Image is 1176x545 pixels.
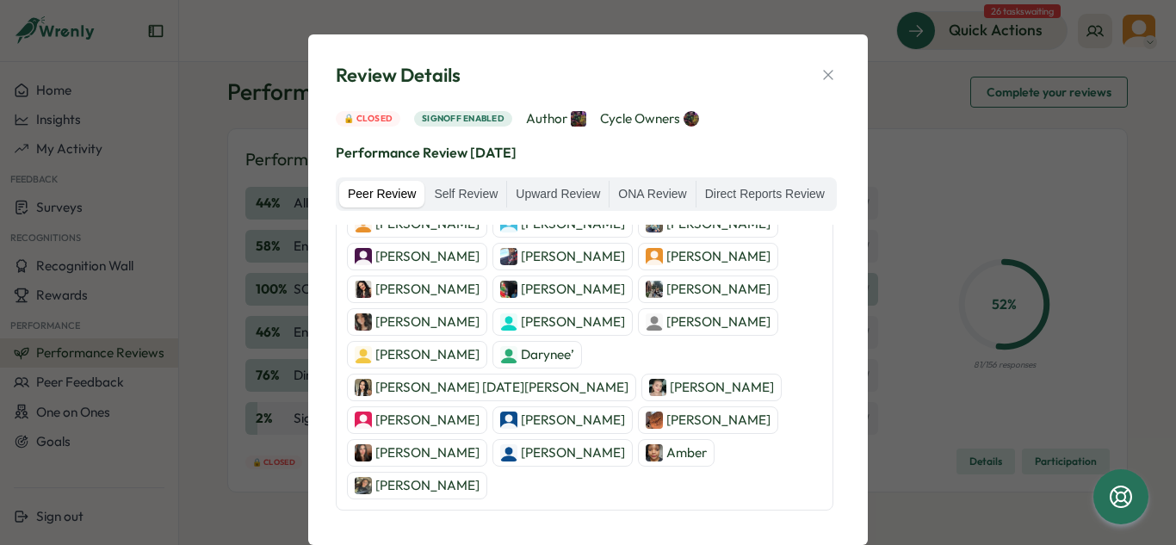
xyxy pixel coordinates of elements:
[646,412,663,429] img: Erika Sutton
[646,281,663,298] img: Lilyana Quiroz
[492,243,633,270] a: Aaron Marks[PERSON_NAME]
[347,439,487,467] a: Chantal Hutchinson[PERSON_NAME]
[610,181,695,208] label: ONA Review
[500,412,517,429] img: Erika
[638,243,778,270] a: Olivia Arellano[PERSON_NAME]
[521,443,625,462] p: [PERSON_NAME]
[375,313,480,331] p: [PERSON_NAME]
[355,477,372,494] img: Jaylyn letbetter
[355,281,372,298] img: Rosemary Ornelaz
[500,281,517,298] img: Josiah Gonzalez
[646,248,663,265] img: Olivia Arellano
[638,406,778,434] a: Erika Sutton[PERSON_NAME]
[336,142,840,164] p: Performance Review [DATE]
[355,313,372,331] img: Jasmin Aleman
[492,341,582,368] a: Darynee’Darynee’
[347,374,636,401] a: Rocio San Miguel[PERSON_NAME] [DATE][PERSON_NAME]
[492,308,633,336] a: Chloe Miller[PERSON_NAME]
[375,247,480,266] p: [PERSON_NAME]
[666,247,771,266] p: [PERSON_NAME]
[666,313,771,331] p: [PERSON_NAME]
[500,346,517,363] img: Darynee’
[375,280,480,299] p: [PERSON_NAME]
[492,276,633,303] a: Josiah Gonzalez[PERSON_NAME]
[638,439,715,467] a: AmberAmber
[521,313,625,331] p: [PERSON_NAME]
[507,181,609,208] label: Upward Review
[355,346,372,363] img: Patricia Ballard
[347,276,487,303] a: Rosemary Ornelaz[PERSON_NAME]
[347,308,487,336] a: Jasmin Aleman[PERSON_NAME]
[336,62,461,89] span: Review Details
[521,411,625,430] p: [PERSON_NAME]
[347,243,487,270] a: Herminia Salgado[PERSON_NAME]
[500,313,517,331] img: Chloe Miller
[684,111,699,127] img: Jane Pfeiffer
[344,112,393,126] span: 🔒 Closed
[600,109,699,128] span: Cycle Owners
[649,379,666,396] img: Mikayla Jones
[375,345,480,364] p: [PERSON_NAME]
[526,109,586,128] span: Author
[375,476,480,495] p: [PERSON_NAME]
[670,378,774,397] p: [PERSON_NAME]
[646,313,663,331] img: Katie Vankirk
[638,308,778,336] a: Katie Vankirk[PERSON_NAME]
[375,443,480,462] p: [PERSON_NAME]
[355,248,372,265] img: Herminia Salgado
[425,181,506,208] label: Self Review
[696,181,833,208] label: Direct Reports Review
[339,181,424,208] label: Peer Review
[355,444,372,461] img: Chantal Hutchinson
[375,411,480,430] p: [PERSON_NAME]
[492,406,633,434] a: Erika[PERSON_NAME]
[500,444,517,461] img: Andrea Mendoza
[571,111,586,127] img: Jane Pfeiffer
[355,379,372,396] img: Rocio San Miguel
[422,112,504,126] span: Signoff enabled
[355,412,372,429] img: Tosin Bakare
[347,472,487,499] a: Jaylyn letbetter[PERSON_NAME]
[500,248,517,265] img: Aaron Marks
[666,411,771,430] p: [PERSON_NAME]
[375,378,628,397] p: [PERSON_NAME] [DATE][PERSON_NAME]
[638,276,778,303] a: Lilyana Quiroz[PERSON_NAME]
[492,439,633,467] a: Andrea Mendoza[PERSON_NAME]
[347,341,487,368] a: Patricia Ballard[PERSON_NAME]
[521,280,625,299] p: [PERSON_NAME]
[646,444,663,461] img: Amber
[521,345,574,364] p: Darynee’
[521,247,625,266] p: [PERSON_NAME]
[666,280,771,299] p: [PERSON_NAME]
[347,406,487,434] a: Tosin Bakare[PERSON_NAME]
[641,374,782,401] a: Mikayla Jones[PERSON_NAME]
[666,443,707,462] p: Amber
